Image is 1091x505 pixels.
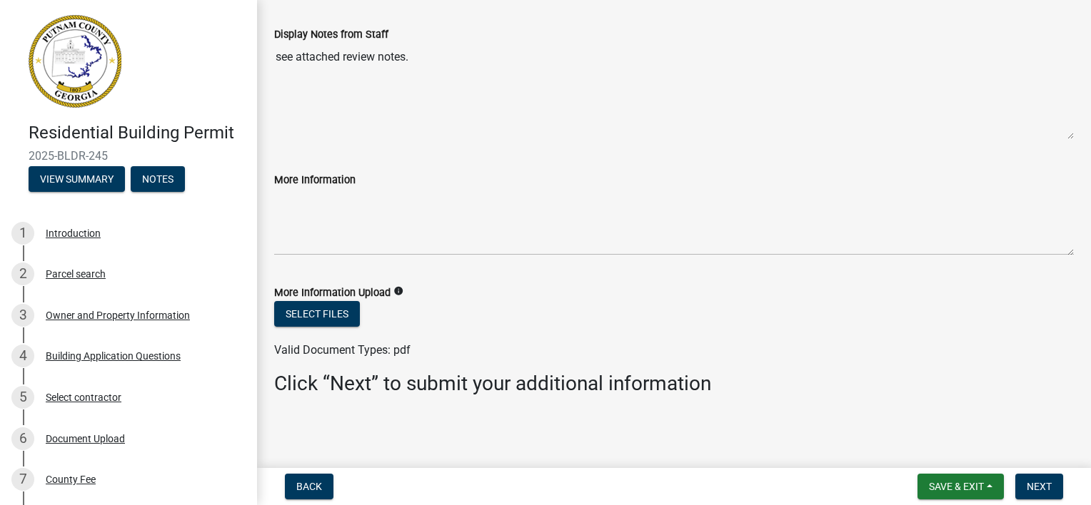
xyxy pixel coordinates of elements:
div: 3 [11,304,34,327]
wm-modal-confirm: Summary [29,174,125,185]
div: Introduction [46,228,101,238]
div: Document Upload [46,434,125,444]
i: info [393,286,403,296]
span: Valid Document Types: pdf [274,343,411,357]
span: 2025-BLDR-245 [29,149,228,163]
h4: Residential Building Permit [29,123,246,143]
wm-modal-confirm: Notes [131,174,185,185]
h3: Click “Next” to submit your additional information [274,372,1074,396]
button: View Summary [29,166,125,192]
label: More Information [274,175,356,185]
div: 4 [11,345,34,367]
div: Select contractor [46,392,121,402]
textarea: see attached review notes. [274,43,1074,140]
img: Putnam County, Georgia [29,15,121,108]
span: Next [1027,481,1052,492]
div: Parcel search [46,269,106,279]
span: Back [296,481,322,492]
div: 1 [11,222,34,245]
div: Building Application Questions [46,351,181,361]
span: Save & Exit [929,481,984,492]
div: 5 [11,386,34,409]
button: Save & Exit [917,474,1004,499]
div: Owner and Property Information [46,310,190,320]
button: Next [1015,474,1063,499]
button: Notes [131,166,185,192]
label: More Information Upload [274,288,391,298]
div: County Fee [46,474,96,484]
button: Back [285,474,333,499]
div: 6 [11,427,34,450]
div: 2 [11,262,34,285]
div: 7 [11,468,34,491]
button: Select files [274,301,360,327]
label: Display Notes from Staff [274,30,388,40]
